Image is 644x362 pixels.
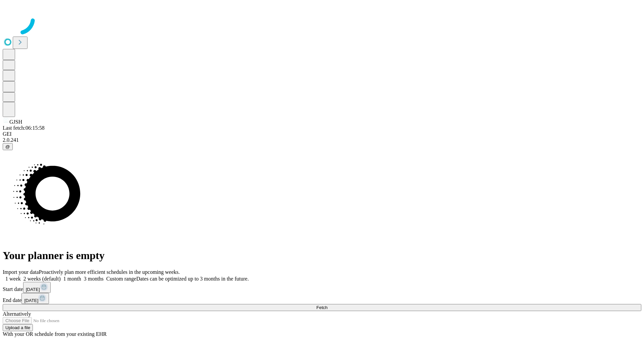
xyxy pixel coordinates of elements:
[23,282,51,293] button: [DATE]
[24,298,38,303] span: [DATE]
[39,269,180,275] span: Proactively plan more efficient schedules in the upcoming weeks.
[3,311,31,317] span: Alternatively
[3,137,641,143] div: 2.0.241
[3,331,107,337] span: With your OR schedule from your existing EHR
[316,305,327,310] span: Fetch
[84,276,104,282] span: 3 months
[3,282,641,293] div: Start date
[106,276,136,282] span: Custom range
[3,143,13,150] button: @
[63,276,81,282] span: 1 month
[3,131,641,137] div: GEI
[3,125,45,131] span: Last fetch: 06:15:58
[3,304,641,311] button: Fetch
[3,269,39,275] span: Import your data
[9,119,22,125] span: GJSH
[136,276,249,282] span: Dates can be optimized up to 3 months in the future.
[3,293,641,304] div: End date
[23,276,61,282] span: 2 weeks (default)
[5,276,21,282] span: 1 week
[21,293,49,304] button: [DATE]
[3,249,641,262] h1: Your planner is empty
[3,324,33,331] button: Upload a file
[26,287,40,292] span: [DATE]
[5,144,10,149] span: @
